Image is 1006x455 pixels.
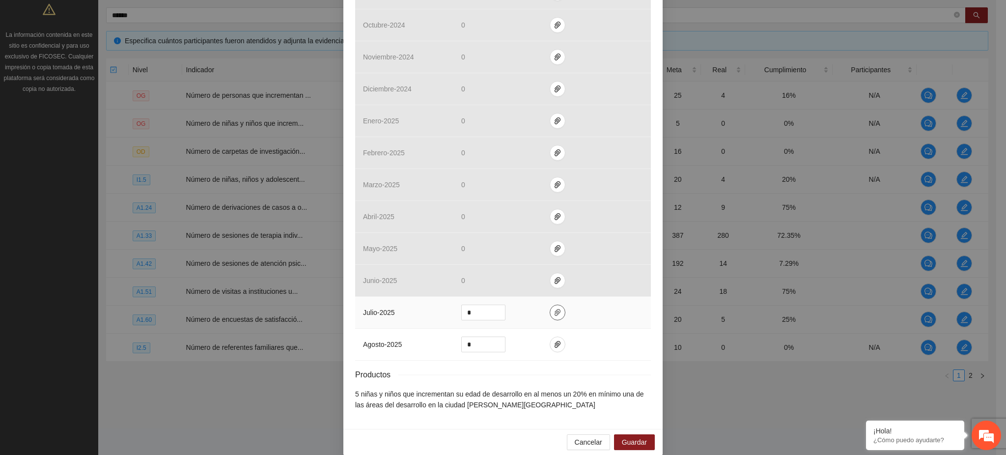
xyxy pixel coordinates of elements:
[363,21,405,29] span: octubre - 2024
[363,117,399,125] span: enero - 2025
[51,50,165,63] div: Chatee con nosotros ahora
[550,341,565,348] span: paper-clip
[550,85,565,93] span: paper-clip
[550,209,565,225] button: paper-clip
[363,309,395,316] span: julio - 2025
[550,181,565,189] span: paper-clip
[550,273,565,288] button: paper-clip
[550,149,565,157] span: paper-clip
[461,21,465,29] span: 0
[461,85,465,93] span: 0
[363,277,397,284] span: junio - 2025
[575,437,602,448] span: Cancelar
[550,309,565,316] span: paper-clip
[461,277,465,284] span: 0
[550,277,565,284] span: paper-clip
[461,149,465,157] span: 0
[363,181,400,189] span: marzo - 2025
[5,268,187,303] textarea: Escriba su mensaje y pulse “Intro”
[550,21,565,29] span: paper-clip
[550,53,565,61] span: paper-clip
[355,389,651,410] li: 5 niñas y niños que incrementan su edad de desarrollo en al menos un 20% en mínimo una de las áre...
[550,241,565,256] button: paper-clip
[873,436,957,444] p: ¿Cómo puedo ayudarte?
[550,81,565,97] button: paper-clip
[461,53,465,61] span: 0
[567,434,610,450] button: Cancelar
[57,131,136,230] span: Estamos en línea.
[550,337,565,352] button: paper-clip
[363,341,402,348] span: agosto - 2025
[550,245,565,253] span: paper-clip
[550,117,565,125] span: paper-clip
[363,149,405,157] span: febrero - 2025
[461,213,465,221] span: 0
[363,53,414,61] span: noviembre - 2024
[550,113,565,129] button: paper-clip
[363,245,397,253] span: mayo - 2025
[614,434,655,450] button: Guardar
[622,437,647,448] span: Guardar
[550,177,565,193] button: paper-clip
[461,117,465,125] span: 0
[550,145,565,161] button: paper-clip
[363,85,412,93] span: diciembre - 2024
[550,213,565,221] span: paper-clip
[161,5,185,28] div: Minimizar ventana de chat en vivo
[550,17,565,33] button: paper-clip
[355,369,398,381] span: Productos
[550,305,565,320] button: paper-clip
[461,181,465,189] span: 0
[550,49,565,65] button: paper-clip
[363,213,394,221] span: abril - 2025
[873,427,957,435] div: ¡Hola!
[461,245,465,253] span: 0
